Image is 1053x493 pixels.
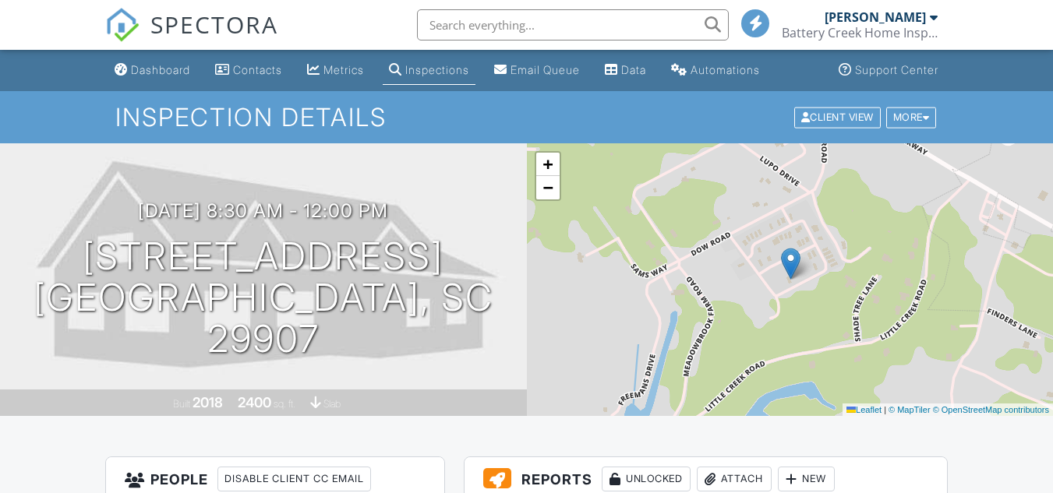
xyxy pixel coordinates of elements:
div: Dashboard [131,63,190,76]
a: SPECTORA [105,21,278,54]
a: Dashboard [108,56,196,85]
a: Email Queue [488,56,586,85]
a: © OpenStreetMap contributors [933,405,1049,414]
a: Contacts [209,56,288,85]
h1: [STREET_ADDRESS] [GEOGRAPHIC_DATA], SC 29907 [25,236,502,359]
a: Zoom in [536,153,560,176]
span: Built [173,398,190,410]
div: More [886,107,937,128]
div: Metrics [323,63,364,76]
div: Contacts [233,63,282,76]
img: The Best Home Inspection Software - Spectora [105,8,140,42]
div: [PERSON_NAME] [825,9,926,25]
span: sq. ft. [274,398,295,410]
a: Support Center [832,56,945,85]
a: © MapTiler [889,405,931,414]
a: Leaflet [846,405,882,414]
span: + [542,154,553,174]
a: Inspections [383,56,475,85]
a: Automations (Basic) [665,56,766,85]
div: Inspections [405,63,469,76]
div: Data [621,63,646,76]
div: Unlocked [602,467,691,491]
a: Client View [793,111,885,122]
div: Disable Client CC Email [217,467,371,491]
h1: Inspection Details [115,104,938,131]
div: Support Center [855,63,938,76]
span: − [542,178,553,197]
div: Client View [794,107,881,128]
img: Marker [781,248,800,280]
span: SPECTORA [150,8,278,40]
div: 2400 [238,394,271,410]
div: Attach [697,467,772,491]
div: Automations [691,63,760,76]
a: Data [599,56,652,85]
a: Zoom out [536,176,560,199]
input: Search everything... [417,9,729,40]
h3: [DATE] 8:30 am - 12:00 pm [138,200,388,221]
div: Email Queue [511,63,580,76]
span: | [884,405,886,414]
div: 2018 [193,394,223,410]
div: Battery Creek Home Inspections, LLC [782,25,938,40]
div: New [778,467,835,491]
a: Metrics [301,56,370,85]
span: slab [323,398,341,410]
